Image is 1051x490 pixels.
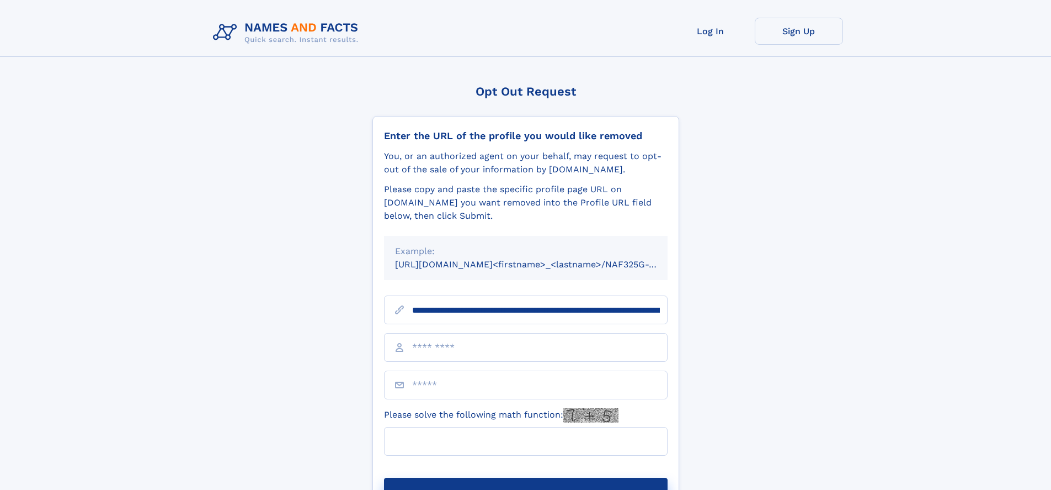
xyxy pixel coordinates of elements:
[395,259,689,270] small: [URL][DOMAIN_NAME]<firstname>_<lastname>/NAF325G-xxxxxxxx
[372,85,679,98] div: Opt Out Request
[384,183,668,223] div: Please copy and paste the specific profile page URL on [DOMAIN_NAME] you want removed into the Pr...
[384,150,668,176] div: You, or an authorized agent on your behalf, may request to opt-out of the sale of your informatio...
[666,18,755,45] a: Log In
[384,130,668,142] div: Enter the URL of the profile you would like removed
[384,408,618,423] label: Please solve the following math function:
[755,18,843,45] a: Sign Up
[209,18,367,48] img: Logo Names and Facts
[395,245,657,258] div: Example:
